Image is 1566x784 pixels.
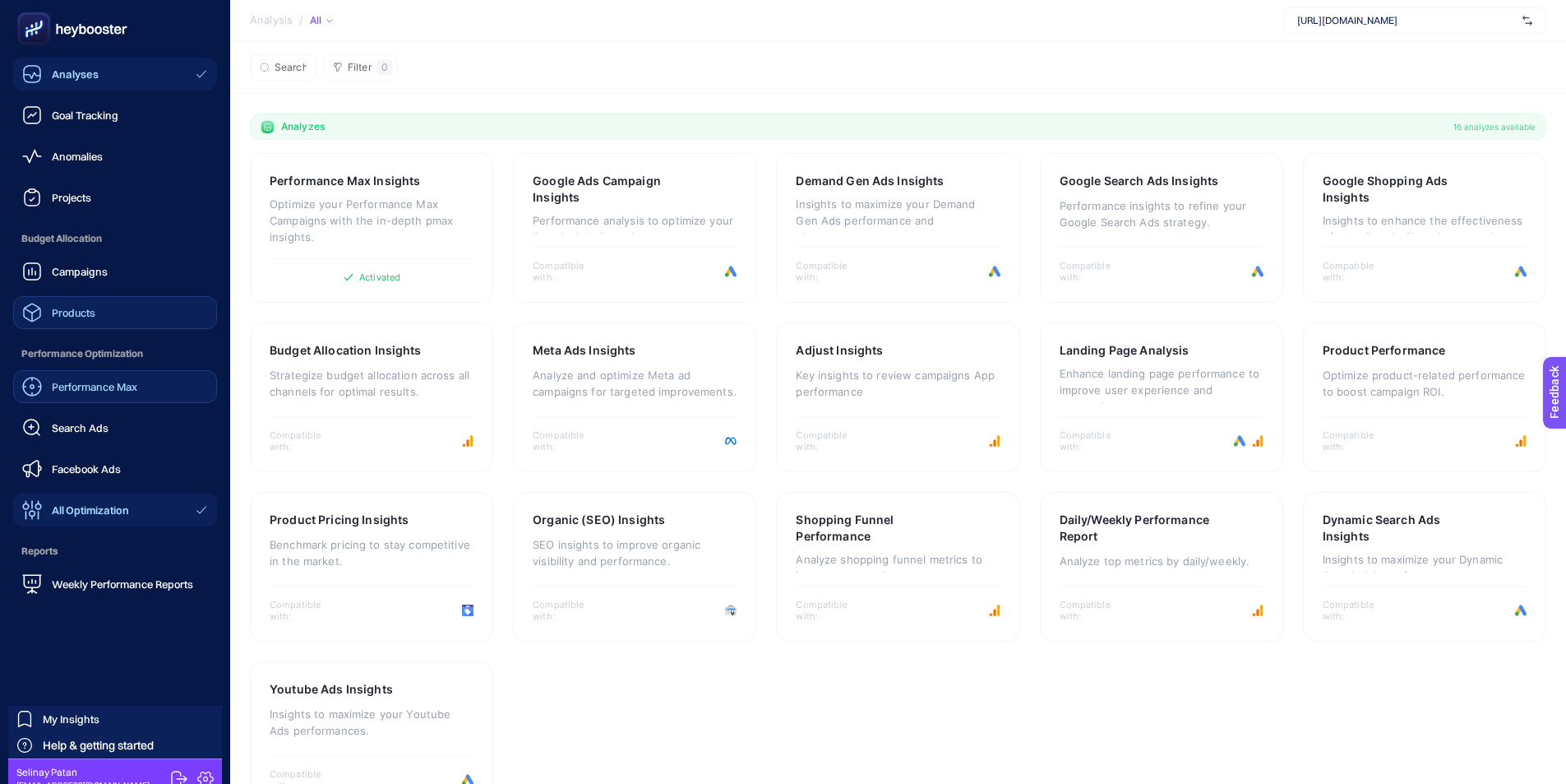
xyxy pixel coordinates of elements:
span: Goal Tracking [52,109,118,122]
span: Analysis [250,14,293,27]
p: Optimize your Performance Max Campaigns with the in-depth pmax insights. [270,196,473,245]
p: Key insights to review campaigns App performance [796,367,1000,401]
h3: Youtube Ads Insights [270,681,434,699]
span: My Insights [43,712,99,726]
h3: Shopping Funnel Performance [796,512,960,545]
span: Compatible with: [533,599,607,622]
span: Help & getting started [43,737,154,754]
a: Demand Gen Ads InsightsInsights to maximize your Demand Gen Ads performance and placements.Compat... [776,153,1019,303]
span: Compatible with: [1323,599,1397,622]
a: Anomalies [13,140,217,173]
a: Products [13,296,217,329]
a: Google Ads Campaign InsightsPerformance analysis to optimize your Google Ads Campaigns.Compatible... [513,153,756,303]
a: Product PerformanceOptimize product-related performance to boost campaign ROI.Compatible with: [1303,322,1546,472]
span: Activated [359,271,400,283]
span: 16 analyzes available [1453,120,1536,133]
span: Products [52,306,95,319]
a: Shopping Funnel PerformanceAnalyze shopping funnel metrics to improve conversion rates.Compatible... [776,492,1019,642]
a: Analyses [13,58,217,90]
a: Facebook Ads [13,452,217,485]
h3: Organic (SEO) Insights [533,512,697,530]
span: Facebook Ads [52,462,121,476]
a: Meta Ads InsightsAnalyze and optimize Meta ad campaigns for targeted improvements.Compatible with: [513,322,756,472]
span: Compatible with: [1323,260,1397,283]
span: Compatible with: [533,429,607,452]
h3: Meta Ads Insights [533,342,697,360]
span: Compatible with: [1060,429,1134,452]
span: Compatible with: [270,429,344,452]
span: Projects [52,191,91,204]
span: Compatible with: [1060,260,1134,283]
span: Search Ads [52,421,109,434]
p: Analyze top metrics by daily/weekly. [1060,553,1263,571]
a: My Insights [8,706,222,732]
p: Insights to maximize your Demand Gen Ads performance and placements. [796,196,1000,234]
a: Google Shopping Ads InsightsInsights to enhance the effectiveness of your Google Shopping campaig... [1303,153,1546,303]
p: Insights to enhance the effectiveness of your Google Shopping campaigns. [1323,212,1527,234]
a: Projects [13,181,217,214]
a: Landing Page AnalysisEnhance landing page performance to improve user experience and conversion r... [1040,322,1283,472]
a: Campaigns [13,255,217,288]
p: SEO insights to improve organic visibility and performance. [533,536,737,571]
span: Compatible with: [533,260,607,283]
p: Insights to maximize your Youtube Ads performances. [270,706,473,740]
h3: Google Search Ads Insights [1060,173,1224,191]
p: Performance insights to refine your Google Search Ads strategy. [1060,197,1263,232]
p: Benchmark pricing to stay competitive in the market. [270,536,473,571]
a: Dynamic Search Ads InsightsInsights to maximize your Dynamic Search Ads performances.Compatible w... [1303,492,1546,642]
span: Compatible with: [796,260,870,283]
input: Search [275,62,307,74]
span: All Optimization [52,503,129,517]
p: Enhance landing page performance to improve user experience and conversion rates. [1060,365,1263,403]
a: Goal Tracking [13,99,217,132]
span: [URL][DOMAIN_NAME] [1297,14,1516,27]
span: Feedback [10,5,62,18]
h3: Adjust Insights [796,342,960,360]
h3: Product Performance [1323,342,1487,360]
span: Selinay Patan [16,766,150,779]
a: Search Ads [13,411,217,444]
a: Performance Max InsightsOptimize your Performance Max Campaigns with the in-depth pmax insights.A... [250,153,493,303]
h3: Performance Max Insights [270,173,434,189]
button: Filter0 [323,54,398,81]
span: Compatible with: [1323,429,1397,452]
a: Performance Max [13,370,217,403]
h3: Product Pricing Insights [270,512,434,530]
a: Budget Allocation InsightsStrategize budget allocation across all channels for optimal results.Co... [250,322,493,472]
p: Performance analysis to optimize your Google Ads Campaigns. [533,212,737,234]
a: Weekly Performance Reports [13,568,217,601]
div: All [310,14,333,27]
a: Google Search Ads InsightsPerformance insights to refine your Google Search Ads strategy.Compatib... [1040,153,1283,303]
h3: Google Shopping Ads Insights [1323,173,1487,206]
span: Budget Allocation [13,222,217,255]
h3: Daily/Weekly Performance Report [1060,512,1224,546]
a: Adjust InsightsKey insights to review campaigns App performanceCompatible with: [776,322,1019,472]
h3: Demand Gen Ads Insights [796,173,960,189]
span: Performance Optimization [13,337,217,370]
img: arrow-swap.svg [1522,12,1532,29]
span: 0 [381,61,388,74]
span: Analyses [52,67,99,81]
p: Analyze and optimize Meta ad campaigns for targeted improvements. [533,367,737,401]
span: Weekly Performance Reports [52,578,193,591]
span: Compatible with: [270,599,344,622]
a: Daily/Weekly Performance ReportAnalyze top metrics by daily/weekly.Compatible with: [1040,492,1283,642]
span: Anomalies [52,150,103,163]
span: Campaigns [52,265,108,278]
a: Product Pricing InsightsBenchmark pricing to stay competitive in the market.Compatible with: [250,492,493,642]
p: Analyze shopping funnel metrics to improve conversion rates. [796,551,1000,573]
span: Compatible with: [796,599,870,622]
h3: Landing Page Analysis [1060,342,1224,359]
span: Filter [348,62,372,74]
a: Organic (SEO) InsightsSEO insights to improve organic visibility and performance.Compatible with: [513,492,756,642]
span: Compatible with: [1060,599,1134,622]
h3: Google Ads Campaign Insights [533,173,697,206]
a: All Optimization [13,494,217,527]
a: Help & getting started [8,732,222,758]
h3: Budget Allocation Insights [270,342,434,360]
p: Strategize budget allocation across all channels for optimal results. [270,367,473,401]
p: Insights to maximize your Dynamic Search Ads performances. [1323,551,1527,573]
span: Compatible with: [796,429,870,452]
span: Reports [13,535,217,568]
span: / [299,13,303,26]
